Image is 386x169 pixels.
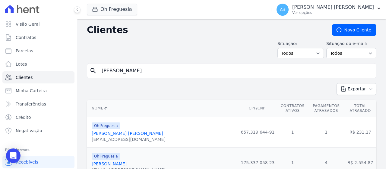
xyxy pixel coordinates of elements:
th: Contratos Ativos [277,100,308,117]
a: Contratos [2,31,74,44]
td: 657.319.644-91 [239,117,277,148]
span: Minha Carteira [16,88,47,94]
p: Ver opções [292,10,374,15]
span: Oh Freguesia [92,153,120,160]
h2: Clientes [87,24,322,35]
span: Visão Geral [16,21,40,27]
button: Oh Freguesia [87,4,137,15]
span: Transferências [16,101,46,107]
td: R$ 231,17 [344,117,376,148]
div: Plataformas [5,146,72,154]
a: Recebíveis [2,156,74,168]
a: Transferências [2,98,74,110]
span: Oh Freguesia [92,122,120,129]
a: Parcelas [2,45,74,57]
span: Crédito [16,114,31,120]
span: Recebíveis [16,159,38,165]
th: CPF/CNPJ [239,100,277,117]
a: Lotes [2,58,74,70]
a: Visão Geral [2,18,74,30]
input: Buscar por nome, CPF ou e-mail [98,65,374,77]
a: [PERSON_NAME] [PERSON_NAME] [92,131,163,136]
span: Ad [280,8,285,12]
label: Situação: [277,41,324,47]
div: [EMAIL_ADDRESS][DOMAIN_NAME] [92,136,166,142]
span: Clientes [16,74,33,80]
a: Crédito [2,111,74,123]
td: 1 [308,117,344,148]
td: 1 [277,117,308,148]
th: Total Atrasado [344,100,376,117]
label: Situação do e-mail: [326,41,376,47]
th: Pagamentos Atrasados [308,100,344,117]
i: search [90,67,97,74]
span: Parcelas [16,48,33,54]
a: Minha Carteira [2,85,74,97]
th: Nome [87,100,239,117]
a: Novo Cliente [332,24,376,36]
button: Exportar [337,83,376,95]
button: Ad [PERSON_NAME] [PERSON_NAME] Ver opções [272,1,386,18]
a: Negativação [2,125,74,137]
div: Open Intercom Messenger [6,148,21,163]
p: [PERSON_NAME] [PERSON_NAME] [292,4,374,10]
span: Contratos [16,34,36,41]
a: [PERSON_NAME] [92,161,127,166]
span: Lotes [16,61,27,67]
a: Clientes [2,71,74,83]
span: Negativação [16,128,42,134]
